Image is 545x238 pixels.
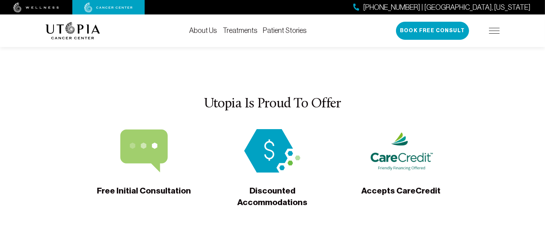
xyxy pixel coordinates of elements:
[189,26,217,34] a: About Us
[13,3,59,13] img: wellness
[112,129,176,173] img: Free Initial Consultation
[240,129,305,173] img: Discounted Accommodations
[46,22,100,39] img: logo
[223,26,257,34] a: Treatments
[263,26,307,34] a: Patient Stories
[489,28,500,34] img: icon-hamburger
[46,97,500,112] h3: Utopia Is Proud To Offer
[84,3,133,13] img: cancer center
[363,2,531,13] span: [PHONE_NUMBER] | [GEOGRAPHIC_DATA], [US_STATE]
[396,22,469,40] button: Book Free Consult
[223,185,321,208] span: Discounted Accommodations
[362,185,441,207] span: Accepts CareCredit
[369,129,433,173] img: Accepts CareCredit
[97,185,191,207] span: Free Initial Consultation
[353,2,531,13] a: [PHONE_NUMBER] | [GEOGRAPHIC_DATA], [US_STATE]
